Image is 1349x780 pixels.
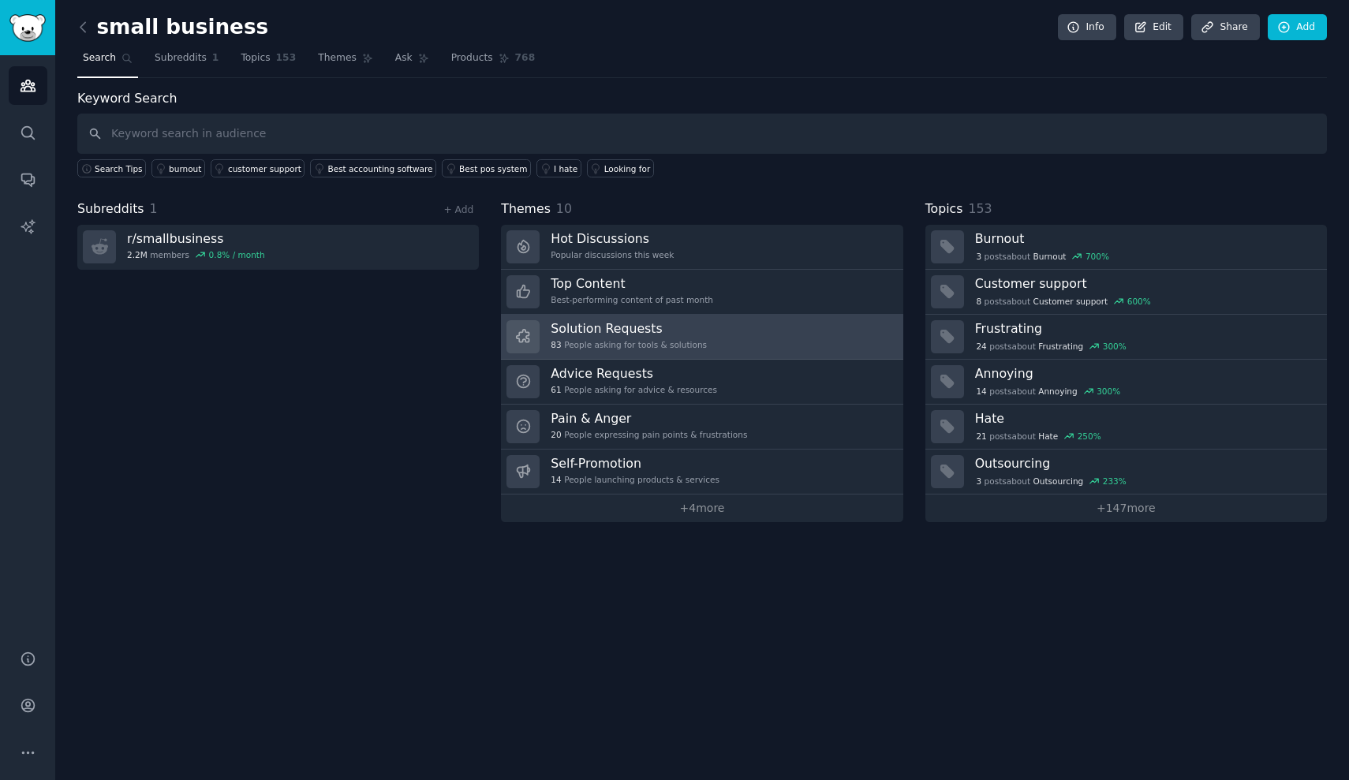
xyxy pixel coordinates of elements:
div: Best-performing content of past month [551,294,713,305]
div: People expressing pain points & frustrations [551,429,747,440]
span: Topics [925,200,963,219]
div: Best accounting software [327,163,432,174]
a: Self-Promotion14People launching products & services [501,450,902,494]
a: Pain & Anger20People expressing pain points & frustrations [501,405,902,450]
a: Share [1191,14,1259,41]
label: Keyword Search [77,91,177,106]
div: post s about [975,429,1103,443]
span: 153 [276,51,297,65]
div: burnout [169,163,201,174]
a: Products768 [446,46,540,78]
h3: r/ smallbusiness [127,230,265,247]
div: Looking for [604,163,651,174]
a: r/smallbusiness2.2Mmembers0.8% / month [77,225,479,270]
a: Best pos system [442,159,531,177]
a: +147more [925,494,1327,522]
span: Search [83,51,116,65]
h3: Solution Requests [551,320,707,337]
a: +4more [501,494,902,522]
span: 8 [976,296,981,307]
a: Ask [390,46,435,78]
span: 20 [551,429,561,440]
span: Outsourcing [1033,476,1084,487]
div: members [127,249,265,260]
div: 300 % [1097,386,1120,397]
div: post s about [975,294,1153,308]
a: Hot DiscussionsPopular discussions this week [501,225,902,270]
a: Top ContentBest-performing content of past month [501,270,902,315]
span: Subreddits [77,200,144,219]
a: Solution Requests83People asking for tools & solutions [501,315,902,360]
div: post s about [975,474,1128,488]
span: Hate [1038,431,1058,442]
div: 600 % [1127,296,1151,307]
span: 768 [515,51,536,65]
span: Burnout [1033,251,1067,262]
div: Popular discussions this week [551,249,674,260]
h3: Annoying [975,365,1316,382]
span: 3 [976,251,981,262]
a: Edit [1124,14,1183,41]
a: Hate21postsaboutHate250% [925,405,1327,450]
a: Themes [312,46,379,78]
h3: Top Content [551,275,713,292]
span: 2.2M [127,249,148,260]
h3: Frustrating [975,320,1316,337]
a: Outsourcing3postsaboutOutsourcing233% [925,450,1327,494]
a: I hate [536,159,581,177]
a: Best accounting software [310,159,436,177]
span: Customer support [1033,296,1108,307]
div: 300 % [1103,341,1127,352]
div: People asking for advice & resources [551,384,717,395]
a: Subreddits1 [149,46,224,78]
span: Frustrating [1038,341,1083,352]
div: 0.8 % / month [209,249,265,260]
span: 14 [976,386,986,397]
span: 21 [976,431,986,442]
span: 3 [976,476,981,487]
span: Products [451,51,493,65]
span: Search Tips [95,163,143,174]
div: People asking for tools & solutions [551,339,707,350]
img: GummySearch logo [9,14,46,42]
h3: Outsourcing [975,455,1316,472]
span: 1 [212,51,219,65]
a: Frustrating24postsaboutFrustrating300% [925,315,1327,360]
h2: small business [77,15,268,40]
h3: Hot Discussions [551,230,674,247]
div: Best pos system [459,163,527,174]
a: Looking for [587,159,654,177]
span: 83 [551,339,561,350]
div: post s about [975,339,1128,353]
a: Advice Requests61People asking for advice & resources [501,360,902,405]
a: Customer support8postsaboutCustomer support600% [925,270,1327,315]
a: Info [1058,14,1116,41]
div: post s about [975,249,1111,263]
h3: Customer support [975,275,1316,292]
a: Topics153 [235,46,301,78]
span: 61 [551,384,561,395]
a: burnout [151,159,205,177]
span: 153 [968,201,992,216]
h3: Advice Requests [551,365,717,382]
span: 1 [150,201,158,216]
a: Annoying14postsaboutAnnoying300% [925,360,1327,405]
div: customer support [228,163,301,174]
input: Keyword search in audience [77,114,1327,154]
h3: Pain & Anger [551,410,747,427]
span: Themes [501,200,551,219]
h3: Burnout [975,230,1316,247]
a: Burnout3postsaboutBurnout700% [925,225,1327,270]
span: 14 [551,474,561,485]
span: Annoying [1038,386,1077,397]
button: Search Tips [77,159,146,177]
a: customer support [211,159,305,177]
a: Add [1268,14,1327,41]
div: People launching products & services [551,474,719,485]
h3: Self-Promotion [551,455,719,472]
div: 700 % [1086,251,1109,262]
div: post s about [975,384,1122,398]
span: 24 [976,341,986,352]
div: I hate [554,163,577,174]
span: 10 [556,201,572,216]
